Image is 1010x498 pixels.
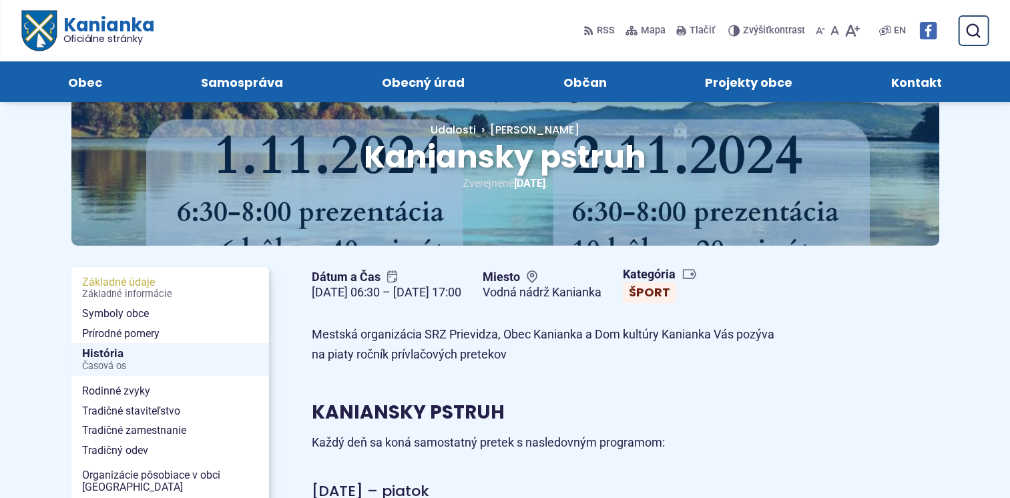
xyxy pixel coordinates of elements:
[312,285,461,300] figcaption: [DATE] 06:30 – [DATE] 17:00
[71,304,269,324] a: Symboly obce
[891,61,942,102] span: Kontakt
[674,17,718,45] button: Tlačiť
[82,441,258,461] span: Tradičný odev
[21,11,56,51] img: Prejsť na domovskú stránku
[82,343,258,376] span: História
[71,343,269,376] a: HistóriaČasová os
[71,421,269,441] a: Tradičné zamestnanie
[32,61,138,102] a: Obec
[891,23,909,39] a: EN
[165,61,319,102] a: Samospráva
[312,433,786,453] p: Každý deň sa koná samostatný pretek s nasledovným programom:
[82,324,258,344] span: Prírodné pomery
[728,17,808,45] button: Zvýšiťkontrast
[483,285,601,300] figcaption: Vodná nádrž Kanianka
[312,270,461,285] span: Dátum a Čas
[71,381,269,401] a: Rodinné zvyky
[82,421,258,441] span: Tradičné zamestnanie
[82,304,258,324] span: Symboly obce
[623,282,676,303] a: Šport
[563,61,606,102] span: Občan
[514,177,545,190] span: [DATE]
[312,399,505,425] span: KANIANSKY PSTRUH
[641,23,666,39] span: Mapa
[71,441,269,461] a: Tradičný odev
[201,61,283,102] span: Samospráva
[114,174,897,192] p: Zverejnené .
[690,25,715,37] span: Tlačiť
[669,61,828,102] a: Projekty obce
[71,272,269,304] a: Základné údajeZákladné informácie
[855,61,978,102] a: Kontakt
[490,122,579,138] span: [PERSON_NAME]
[705,61,792,102] span: Projekty obce
[63,34,154,43] span: Oficiálne stránky
[21,11,154,51] a: Logo Kanianka, prejsť na domovskú stránku.
[364,136,646,178] span: Kaniansky pstruh
[583,17,617,45] a: RSS
[82,465,258,497] span: Organizácie pôsobiace v obci [GEOGRAPHIC_DATA]
[743,25,769,36] span: Zvýšiť
[597,23,615,39] span: RSS
[312,324,786,365] p: Mestská organizácia SRZ Prievidza, Obec Kanianka a Dom kultúry Kanianka Vás pozýva na piaty roční...
[71,324,269,344] a: Prírodné pomery
[894,23,906,39] span: EN
[56,16,154,44] span: Kanianka
[82,289,258,300] span: Základné informácie
[623,17,668,45] a: Mapa
[743,25,805,37] span: kontrast
[828,17,842,45] button: Nastaviť pôvodnú veľkosť písma
[527,61,643,102] a: Občan
[82,401,258,421] span: Tradičné staviteľstvo
[623,267,697,282] span: Kategória
[71,465,269,497] a: Organizácie pôsobiace v obci [GEOGRAPHIC_DATA]
[431,122,476,138] a: Udalosti
[68,61,102,102] span: Obec
[483,270,601,285] span: Miesto
[842,17,862,45] button: Zväčšiť veľkosť písma
[382,61,465,102] span: Obecný úrad
[71,401,269,421] a: Tradičné staviteľstvo
[919,22,937,39] img: Prejsť na Facebook stránku
[82,272,258,304] span: Základné údaje
[476,122,579,138] a: [PERSON_NAME]
[82,381,258,401] span: Rodinné zvyky
[346,61,501,102] a: Obecný úrad
[82,361,258,372] span: Časová os
[813,17,828,45] button: Zmenšiť veľkosť písma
